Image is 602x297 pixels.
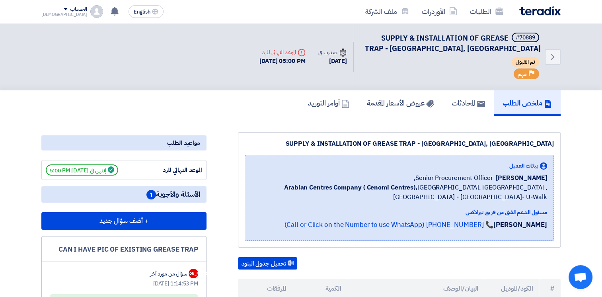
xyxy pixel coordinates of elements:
[516,35,535,41] div: #70889
[519,6,561,16] img: Teradix logo
[50,244,198,255] div: CAN I HAVE PIC OF EXISTING GREASE TRAP
[284,220,493,230] a: 📞 [PHONE_NUMBER] (Call or Click on the Number to use WhatsApp)
[365,33,541,54] span: SUPPLY & INSTALLATION OF GREASE TRAP - [GEOGRAPHIC_DATA], [GEOGRAPHIC_DATA]
[50,279,198,288] div: [DATE] 1:14:53 PM
[70,6,87,13] div: الحساب
[464,2,510,21] a: الطلبات
[90,5,103,18] img: profile_test.png
[496,173,547,183] span: [PERSON_NAME]
[189,269,198,278] div: [PERSON_NAME]
[251,183,547,202] span: [GEOGRAPHIC_DATA], [GEOGRAPHIC_DATA] ,[GEOGRAPHIC_DATA] - [GEOGRAPHIC_DATA]- U-Walk
[415,2,464,21] a: الأوردرات
[509,162,538,170] span: بيانات العميل
[318,57,347,66] div: [DATE]
[259,48,306,57] div: الموعد النهائي للرد
[443,90,494,116] a: المحادثات
[251,208,547,217] div: مسئول الدعم الفني من فريق تيرادكس
[503,98,552,107] h5: ملخص الطلب
[494,90,561,116] a: ملخص الطلب
[493,220,547,230] strong: [PERSON_NAME]
[146,190,200,199] span: الأسئلة والأجوبة
[41,135,207,150] div: مواعيد الطلب
[134,9,150,15] span: English
[46,164,118,176] span: إنتهي في [DATE] 5:00 PM
[284,183,417,192] b: Arabian Centres Company ( Cenomi Centres),
[238,257,297,270] button: تحميل جدول البنود
[367,98,434,107] h5: عروض الأسعار المقدمة
[299,90,358,116] a: أوامر التوريد
[129,5,164,18] button: English
[259,57,306,66] div: [DATE] 05:00 PM
[142,166,202,175] div: الموعد النهائي للرد
[359,2,415,21] a: ملف الشركة
[452,98,485,107] h5: المحادثات
[308,98,349,107] h5: أوامر التوريد
[146,190,156,199] span: 1
[569,265,592,289] a: Open chat
[414,173,493,183] span: Senior Procurement Officer,
[518,70,527,78] span: مهم
[358,90,443,116] a: عروض الأسعار المقدمة
[41,12,87,17] div: [DEMOGRAPHIC_DATA]
[150,270,187,278] div: سؤال من مورد آخر
[512,57,539,67] span: تم القبول
[318,48,347,57] div: صدرت في
[364,33,541,53] h5: SUPPLY & INSTALLATION OF GREASE TRAP - MAKKHA MALL, MAKKAH
[245,139,554,148] div: SUPPLY & INSTALLATION OF GREASE TRAP - [GEOGRAPHIC_DATA], [GEOGRAPHIC_DATA]
[41,212,207,230] button: + أضف سؤال جديد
